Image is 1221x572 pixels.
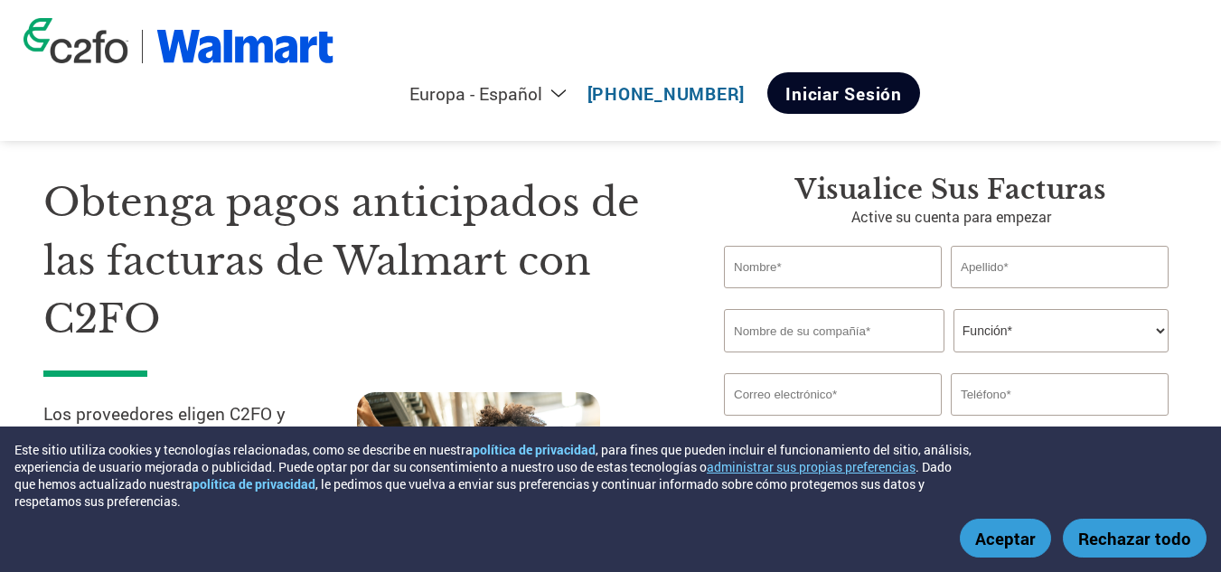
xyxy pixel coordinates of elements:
font: Aceptar [975,527,1036,549]
input: Nombre de su compañía* [724,309,944,352]
a: Iniciar sesión [767,72,920,114]
img: trabajador de la cadena de suministro [357,392,600,570]
font: . Dado que hemos actualizado nuestra [14,458,952,492]
button: administrar sus propias preferencias [707,458,916,475]
font: Apellido no válido o el apellido es demasiado largo [951,290,1161,302]
font: Rechazar todo [1078,527,1191,549]
font: Iniciar sesión [785,82,902,105]
a: [PHONE_NUMBER] [587,82,746,105]
select: Título/Rol [953,309,1169,352]
button: Rechazar todo [1063,519,1207,558]
input: Teléfono* [951,373,1169,416]
img: logotipo de c2fo [23,18,128,63]
font: Este sitio utiliza cookies y tecnologías relacionadas, como se describe en nuestra [14,441,473,458]
font: Active su cuenta para empezar [851,207,1051,226]
font: Visualice sus facturas [795,173,1106,206]
a: política de privacidad [193,475,315,492]
font: Número de teléfono inválido [951,417,1066,429]
input: Apellido* [951,246,1169,288]
input: Nombre* [724,246,942,288]
font: Dirección de correo electrónico no válida [724,417,889,429]
img: Walmart [156,30,334,63]
font: Obtenga pagos anticipados de las facturas de Walmart con C2FO [43,178,640,343]
input: Formato de correo electrónico no válido [724,373,942,416]
button: Aceptar [960,519,1051,558]
font: , para fines que pueden incluir el funcionamiento del sitio, análisis, experiencia de usuario mej... [14,441,972,475]
font: , le pedimos que vuelva a enviar sus preferencias y continuar informado sobre cómo protegemos sus... [14,475,925,510]
font: El nombre no es válido o es demasiado largo. [724,290,910,302]
font: Los proveedores eligen C2FO y el [43,402,286,451]
a: política de privacidad [473,441,596,458]
font: El nombre de la empresa no es válido o el nombre de la empresa es demasiado largo [724,354,1067,366]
